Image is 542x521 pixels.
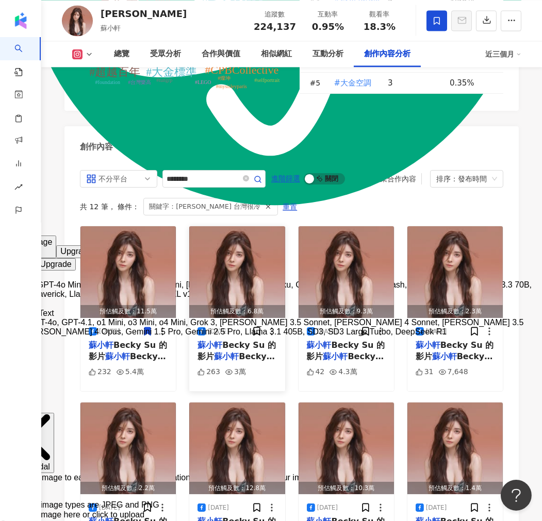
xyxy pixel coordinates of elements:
span: 18.3% [364,22,396,32]
span: Becky Su 的影片 [89,340,167,361]
tspan: #CPBCollective [205,63,278,76]
button: 重置 [282,198,298,215]
img: logo icon [12,12,29,29]
mark: 蘇小軒 [323,351,348,361]
span: 蘇小軒 [101,24,121,32]
span: rise [14,177,23,200]
div: # 5 [310,77,325,89]
mark: 蘇小軒 [416,340,440,350]
img: post-image [189,402,285,494]
button: 預估觸及數：2.2萬 [80,402,176,494]
div: 近三個月 [485,46,521,62]
button: 預估觸及數：11.5萬 [80,226,176,318]
span: 重置 [283,199,297,215]
div: 7,648 [439,367,468,377]
span: Becky Su 的影片 [307,340,385,361]
div: [DATE] [208,503,229,512]
tspan: #大金標準 [146,65,197,78]
div: 預估觸及數：6.8萬 [189,305,285,318]
button: #大金空調 [334,73,372,93]
mark: 蘇小軒 [214,351,239,361]
tspan: #selfportrait [254,77,280,83]
mark: 蘇小軒 [307,340,332,350]
div: [DATE] [317,503,338,512]
div: [PERSON_NAME] [101,7,187,20]
span: close-circle [243,175,249,181]
div: 相似網紅 [261,48,292,60]
div: 創作內容分析 [364,48,410,60]
div: 互動率 [308,9,348,20]
span: Becky Su 的影片 [416,340,494,361]
div: 預估觸及數：11.5萬 [80,305,176,318]
tspan: #台灣樂高 [128,79,151,85]
div: 合作與價值 [202,48,240,60]
mark: 蘇小軒 [105,351,130,361]
tspan: #tungrp [156,77,172,83]
img: post-image [407,226,503,318]
mark: 蘇小軒 [198,340,222,350]
div: 觀看率 [360,9,399,20]
button: 預估觸及數：2.3萬 [407,226,503,318]
tspan: #超越百年 [89,65,140,78]
div: 42 [307,367,325,377]
div: 232 [89,367,111,377]
img: post-image [299,226,394,318]
span: 224,137 [254,21,296,32]
td: #大金空調 [325,73,380,94]
div: 31 [416,367,434,377]
div: 預估觸及數：2.2萬 [80,482,176,495]
iframe: Help Scout Beacon - Open [501,480,532,511]
div: 總覽 [114,48,129,60]
img: post-image [299,402,394,494]
img: KOL Avatar [62,5,93,36]
button: Upgrade [36,258,75,271]
div: 3 [388,77,441,89]
div: 0.35% [450,77,493,89]
span: #大金空調 [334,77,372,89]
a: search [14,37,35,77]
button: 進階篩選 [271,170,301,187]
div: 互動分析 [313,48,343,60]
div: 受眾分析 [150,48,181,60]
div: 預估觸及數：2.3萬 [407,305,503,318]
span: 0.95% [312,22,344,32]
mark: 蘇小軒 [432,351,457,361]
button: 預估觸及數：10.3萬 [299,402,394,494]
div: 3萬 [225,367,246,377]
tspan: #mysisleyparis [216,83,247,89]
div: 不分平台 [98,171,132,187]
span: close-circle [243,174,249,184]
img: post-image [80,402,176,494]
div: 263 [198,367,220,377]
button: 預估觸及數：6.8萬 [189,226,285,318]
button: 預估觸及數：12.8萬 [189,402,285,494]
tspan: #LEGO [195,79,211,85]
tspan: #foundation [95,79,120,85]
img: post-image [189,226,285,318]
div: 預估觸及數：9.3萬 [299,305,394,318]
div: 預估觸及數：12.8萬 [189,482,285,495]
button: 預估觸及數：9.3萬 [299,226,394,318]
mark: 蘇小軒 [89,340,113,350]
div: 預估觸及數：10.3萬 [299,482,394,495]
div: 排序：發布時間 [436,171,488,187]
button: 預估觸及數：1.4萬 [407,402,503,494]
div: 5.4萬 [117,367,144,377]
button: Upgrade [56,245,96,258]
span: 進階篩選 [271,171,300,187]
div: [DATE] [426,503,447,512]
div: 4.3萬 [330,367,357,377]
div: 追蹤數 [254,9,296,20]
img: post-image [407,402,503,494]
div: 共 12 筆 ， 條件： [80,198,503,215]
tspan: #燦坤 [218,75,231,81]
td: 0.35% [441,73,503,94]
img: post-image [80,226,176,318]
div: 預估觸及數：1.4萬 [407,482,503,495]
span: Becky Su 的影片 [198,340,276,361]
